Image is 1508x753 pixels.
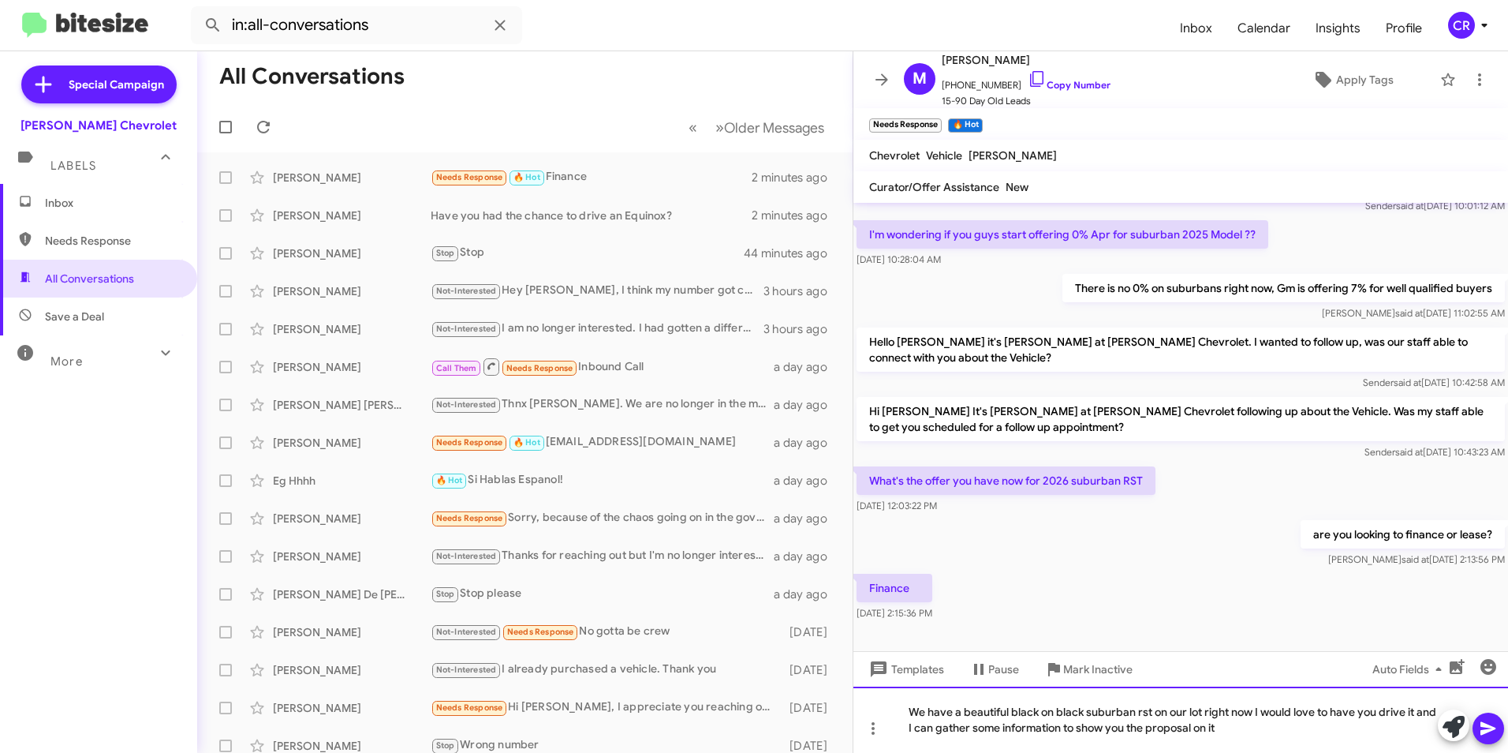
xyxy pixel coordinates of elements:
[869,180,999,194] span: Curator/Offer Assistance
[988,655,1019,684] span: Pause
[942,51,1110,69] span: [PERSON_NAME]
[679,111,707,144] button: Previous
[1167,6,1225,51] a: Inbox
[436,513,503,523] span: Needs Response
[431,471,774,489] div: Si Hablas Espanol!
[431,244,745,262] div: Stop
[857,220,1268,249] p: I'm wondering if you guys start offering 0% Apr for suburban 2025 Model ??
[763,283,840,299] div: 3 hours ago
[857,328,1505,372] p: Hello [PERSON_NAME] it's [PERSON_NAME] at [PERSON_NAME] Chevrolet. I wanted to follow up, was our...
[273,662,431,678] div: [PERSON_NAME]
[913,66,927,92] span: M
[853,655,957,684] button: Templates
[436,627,497,637] span: Not-Interested
[1395,307,1423,319] span: said at
[853,687,1508,753] div: We have a beautiful black on black suburban rst on our lot right now I would love to have you dri...
[273,549,431,564] div: [PERSON_NAME]
[857,397,1505,441] p: Hi [PERSON_NAME] It's [PERSON_NAME] at [PERSON_NAME] Chevrolet following up about the Vehicle. Wa...
[869,118,942,133] small: Needs Response
[45,271,134,287] span: All Conversations
[1448,12,1475,39] div: CR
[21,66,177,103] a: Special Campaign
[1363,376,1505,388] span: Sender [DATE] 10:42:58 AM
[273,245,431,261] div: [PERSON_NAME]
[774,511,840,526] div: a day ago
[745,245,840,261] div: 44 minutes ago
[857,466,1155,495] p: What's the offer you have now for 2026 suburban RST
[431,623,782,641] div: No gotta be crew
[1364,446,1505,458] span: Sender [DATE] 10:43:23 AM
[1396,200,1424,212] span: said at
[431,509,774,527] div: Sorry, because of the chaos going on in the government, I have to put a pause on my interest for ...
[1360,655,1461,684] button: Auto Fields
[436,702,503,713] span: Needs Response
[513,172,540,182] span: 🔥 Hot
[1328,553,1505,565] span: [PERSON_NAME] [DATE] 2:13:56 PM
[436,172,503,182] span: Needs Response
[21,118,177,133] div: [PERSON_NAME] Chevrolet
[774,397,840,413] div: a day ago
[436,248,455,258] span: Stop
[763,321,840,337] div: 3 hours ago
[431,320,763,338] div: I am no longer interested. I had gotten a different route.
[50,354,83,369] span: More
[715,118,724,137] span: »
[926,148,962,163] span: Vehicle
[436,286,497,296] span: Not-Interested
[869,148,920,163] span: Chevrolet
[1365,200,1505,212] span: Sender [DATE] 10:01:12 AM
[431,547,774,565] div: Thanks for reaching out but I'm no longer interested
[1301,520,1505,549] p: are you looking to finance or lease?
[507,627,574,637] span: Needs Response
[431,168,752,186] div: Finance
[1372,655,1448,684] span: Auto Fields
[774,549,840,564] div: a day ago
[273,511,431,526] div: [PERSON_NAME]
[431,357,774,376] div: Inbound Call
[273,700,431,716] div: [PERSON_NAME]
[273,170,431,185] div: [PERSON_NAME]
[436,399,497,410] span: Not-Interested
[1395,446,1423,458] span: said at
[436,665,497,675] span: Not-Interested
[431,699,782,717] div: Hi [PERSON_NAME], I appreciate you reaching out but we owe 40k on my Ford and it's worth at best ...
[191,6,522,44] input: Search
[1373,6,1435,51] a: Profile
[969,148,1057,163] span: [PERSON_NAME]
[431,282,763,300] div: Hey [PERSON_NAME], I think my number got confused with ny parents. They were the ones looking for...
[1032,655,1145,684] button: Mark Inactive
[1322,307,1505,319] span: [PERSON_NAME] [DATE] 11:02:55 AM
[273,359,431,375] div: [PERSON_NAME]
[774,586,840,602] div: a day ago
[774,473,840,489] div: a day ago
[219,64,405,89] h1: All Conversations
[1303,6,1373,51] a: Insights
[69,77,164,92] span: Special Campaign
[273,397,431,413] div: [PERSON_NAME] [PERSON_NAME]
[273,473,431,489] div: Eg Hhhh
[1028,79,1110,91] a: Copy Number
[273,321,431,337] div: [PERSON_NAME]
[273,208,431,223] div: [PERSON_NAME]
[782,662,840,678] div: [DATE]
[431,433,774,451] div: [EMAIL_ADDRESS][DOMAIN_NAME]
[273,624,431,640] div: [PERSON_NAME]
[1394,376,1421,388] span: said at
[1225,6,1303,51] a: Calendar
[752,170,840,185] div: 2 minutes ago
[1272,66,1432,94] button: Apply Tags
[273,283,431,299] div: [PERSON_NAME]
[689,118,697,137] span: «
[436,363,477,373] span: Call Them
[782,624,840,640] div: [DATE]
[436,589,455,599] span: Stop
[866,655,944,684] span: Templates
[50,159,96,173] span: Labels
[752,208,840,223] div: 2 minutes ago
[857,574,932,602] p: Finance
[436,437,503,448] span: Needs Response
[431,395,774,414] div: Thnx [PERSON_NAME]. We are no longer in the market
